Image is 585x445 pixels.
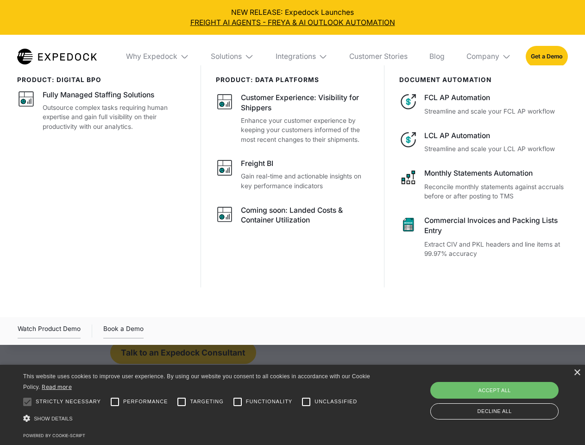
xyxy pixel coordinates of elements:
div: Integrations [276,52,316,61]
p: Gain real-time and actionable insights on key performance indicators [241,172,370,191]
a: FCL AP AutomationStreamline and scale your FCL AP workflow [399,93,568,116]
p: Outsource complex tasks requiring human expertise and gain full visibility on their productivity ... [43,103,186,132]
a: Blog [422,35,452,78]
div: FCL AP Automation [424,93,567,103]
a: Get a Demo [526,46,568,67]
a: Fully Managed Staffing SolutionsOutsource complex tasks requiring human expertise and gain full v... [17,90,186,131]
div: Company [466,52,499,61]
a: FREIGHT AI AGENTS - FREYA & AI OUTLOOK AUTOMATION [7,18,578,28]
div: Solutions [204,35,261,78]
div: PRODUCT: data platforms [216,76,370,83]
a: open lightbox [18,324,81,338]
div: product: digital bpo [17,76,186,83]
p: Enhance your customer experience by keeping your customers informed of the most recent changes to... [241,116,370,145]
a: Freight BIGain real-time and actionable insights on key performance indicators [216,159,370,191]
a: Coming soon: Landed Costs & Container Utilization [216,205,370,229]
a: Customer Stories [342,35,415,78]
a: Monthly Statements AutomationReconcile monthly statements against accruals before or after postin... [399,168,568,201]
span: Show details [34,416,73,421]
div: Watch Product Demo [18,324,81,338]
div: document automation [399,76,568,83]
span: Unclassified [315,398,357,406]
iframe: Chat Widget [431,345,585,445]
div: Monthly Statements Automation [424,168,567,178]
span: Targeting [190,398,223,406]
div: Customer Experience: Visibility for Shippers [241,93,370,113]
a: Powered by cookie-script [23,433,85,438]
p: Streamline and scale your FCL AP workflow [424,107,567,116]
div: Company [459,35,518,78]
span: Functionality [246,398,292,406]
span: Performance [123,398,168,406]
a: Customer Experience: Visibility for ShippersEnhance your customer experience by keeping your cust... [216,93,370,144]
div: Why Expedock [126,52,177,61]
div: Show details [23,413,373,425]
p: Reconcile monthly statements against accruals before or after posting to TMS [424,182,567,201]
div: NEW RELEASE: Expedock Launches [7,7,578,28]
a: LCL AP AutomationStreamline and scale your LCL AP workflow [399,131,568,154]
div: Fully Managed Staffing Solutions [43,90,154,100]
div: LCL AP Automation [424,131,567,141]
p: Extract CIV and PKL headers and line items at 99.97% accuracy [424,240,567,259]
div: Coming soon: Landed Costs & Container Utilization [241,205,370,226]
a: Book a Demo [103,324,144,338]
span: Strictly necessary [36,398,101,406]
span: This website uses cookies to improve user experience. By using our website you consent to all coo... [23,373,370,390]
p: Streamline and scale your LCL AP workflow [424,144,567,154]
div: Why Expedock [119,35,196,78]
div: Integrations [268,35,335,78]
a: Read more [42,383,72,390]
a: Commercial Invoices and Packing Lists EntryExtract CIV and PKL headers and line items at 99.97% a... [399,216,568,259]
div: Freight BI [241,159,273,169]
div: Commercial Invoices and Packing Lists Entry [424,216,567,236]
div: Solutions [211,52,242,61]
